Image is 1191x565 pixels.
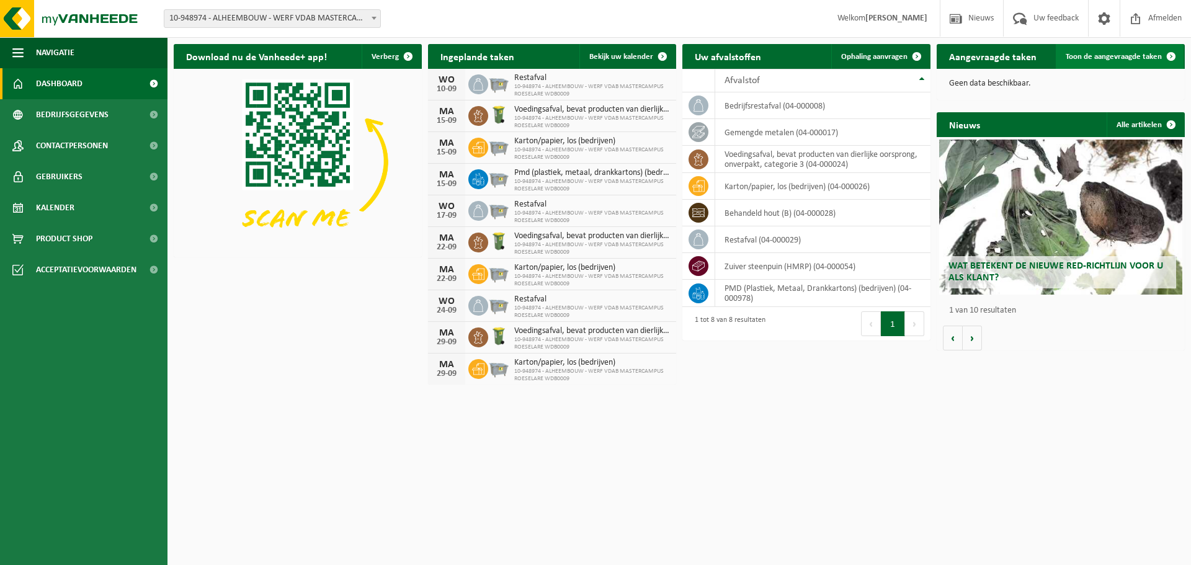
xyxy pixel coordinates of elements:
[1056,44,1184,69] a: Toon de aangevraagde taken
[689,310,765,337] div: 1 tot 8 van 8 resultaten
[514,136,670,146] span: Karton/papier, los (bedrijven)
[948,261,1163,283] span: Wat betekent de nieuwe RED-richtlijn voor u als klant?
[434,211,459,220] div: 17-09
[36,223,92,254] span: Product Shop
[36,99,109,130] span: Bedrijfsgegevens
[715,173,930,200] td: karton/papier, los (bedrijven) (04-000026)
[362,44,421,69] button: Verberg
[715,280,930,307] td: PMD (Plastiek, Metaal, Drankkartons) (bedrijven) (04-000978)
[963,326,982,350] button: Volgende
[434,265,459,275] div: MA
[434,360,459,370] div: MA
[164,10,380,27] span: 10-948974 - ALHEEMBOUW - WERF VDAB MASTERCAMPUS ROESELARE WDB0009 - ROESELARE
[434,75,459,85] div: WO
[841,53,908,61] span: Ophaling aanvragen
[434,170,459,180] div: MA
[434,233,459,243] div: MA
[514,200,670,210] span: Restafval
[434,306,459,315] div: 24-09
[1066,53,1162,61] span: Toon de aangevraagde taken
[715,226,930,253] td: restafval (04-000029)
[36,37,74,68] span: Navigatie
[514,305,670,319] span: 10-948974 - ALHEEMBOUW - WERF VDAB MASTERCAMPUS ROESELARE WDB0009
[514,178,670,193] span: 10-948974 - ALHEEMBOUW - WERF VDAB MASTERCAMPUS ROESELARE WDB0009
[682,44,774,68] h2: Uw afvalstoffen
[434,338,459,347] div: 29-09
[434,107,459,117] div: MA
[36,254,136,285] span: Acceptatievoorwaarden
[434,296,459,306] div: WO
[514,368,670,383] span: 10-948974 - ALHEEMBOUW - WERF VDAB MASTERCAMPUS ROESELARE WDB0009
[715,146,930,173] td: voedingsafval, bevat producten van dierlijke oorsprong, onverpakt, categorie 3 (04-000024)
[905,311,924,336] button: Next
[831,44,929,69] a: Ophaling aanvragen
[514,73,670,83] span: Restafval
[488,357,509,378] img: WB-2500-GAL-GY-01
[514,241,670,256] span: 10-948974 - ALHEEMBOUW - WERF VDAB MASTERCAMPUS ROESELARE WDB0009
[514,210,670,225] span: 10-948974 - ALHEEMBOUW - WERF VDAB MASTERCAMPUS ROESELARE WDB0009
[715,119,930,146] td: gemengde metalen (04-000017)
[514,358,670,368] span: Karton/papier, los (bedrijven)
[36,130,108,161] span: Contactpersonen
[36,161,83,192] span: Gebruikers
[1107,112,1184,137] a: Alle artikelen
[881,311,905,336] button: 1
[488,73,509,94] img: WB-2500-GAL-GY-01
[514,336,670,351] span: 10-948974 - ALHEEMBOUW - WERF VDAB MASTERCAMPUS ROESELARE WDB0009
[428,44,527,68] h2: Ingeplande taken
[488,199,509,220] img: WB-2500-GAL-GY-01
[36,68,83,99] span: Dashboard
[943,326,963,350] button: Vorige
[589,53,653,61] span: Bekijk uw kalender
[514,263,670,273] span: Karton/papier, los (bedrijven)
[514,326,670,336] span: Voedingsafval, bevat producten van dierlijke oorsprong, onverpakt, categorie 3
[434,202,459,211] div: WO
[174,69,422,255] img: Download de VHEPlus App
[937,112,993,136] h2: Nieuws
[579,44,675,69] a: Bekijk uw kalender
[488,104,509,125] img: WB-0140-HPE-GN-50
[949,79,1172,88] p: Geen data beschikbaar.
[174,44,339,68] h2: Download nu de Vanheede+ app!
[488,262,509,283] img: WB-2500-GAL-GY-01
[865,14,927,23] strong: [PERSON_NAME]
[715,200,930,226] td: behandeld hout (B) (04-000028)
[434,370,459,378] div: 29-09
[434,117,459,125] div: 15-09
[514,295,670,305] span: Restafval
[514,105,670,115] span: Voedingsafval, bevat producten van dierlijke oorsprong, onverpakt, categorie 3
[434,243,459,252] div: 22-09
[514,231,670,241] span: Voedingsafval, bevat producten van dierlijke oorsprong, onverpakt, categorie 3
[434,138,459,148] div: MA
[434,180,459,189] div: 15-09
[434,275,459,283] div: 22-09
[372,53,399,61] span: Verberg
[434,328,459,338] div: MA
[514,273,670,288] span: 10-948974 - ALHEEMBOUW - WERF VDAB MASTERCAMPUS ROESELARE WDB0009
[514,168,670,178] span: Pmd (plastiek, metaal, drankkartons) (bedrijven)
[488,231,509,252] img: WB-0140-HPE-GN-50
[715,253,930,280] td: zuiver steenpuin (HMRP) (04-000054)
[725,76,760,86] span: Afvalstof
[488,167,509,189] img: WB-2500-GAL-GY-01
[488,326,509,347] img: WB-0140-HPE-GN-50
[434,85,459,94] div: 10-09
[488,136,509,157] img: WB-2500-GAL-GY-01
[164,9,381,28] span: 10-948974 - ALHEEMBOUW - WERF VDAB MASTERCAMPUS ROESELARE WDB0009 - ROESELARE
[36,192,74,223] span: Kalender
[715,92,930,119] td: bedrijfsrestafval (04-000008)
[937,44,1049,68] h2: Aangevraagde taken
[861,311,881,336] button: Previous
[939,140,1182,295] a: Wat betekent de nieuwe RED-richtlijn voor u als klant?
[949,306,1179,315] p: 1 van 10 resultaten
[514,146,670,161] span: 10-948974 - ALHEEMBOUW - WERF VDAB MASTERCAMPUS ROESELARE WDB0009
[514,83,670,98] span: 10-948974 - ALHEEMBOUW - WERF VDAB MASTERCAMPUS ROESELARE WDB0009
[488,294,509,315] img: WB-2500-GAL-GY-01
[434,148,459,157] div: 15-09
[514,115,670,130] span: 10-948974 - ALHEEMBOUW - WERF VDAB MASTERCAMPUS ROESELARE WDB0009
